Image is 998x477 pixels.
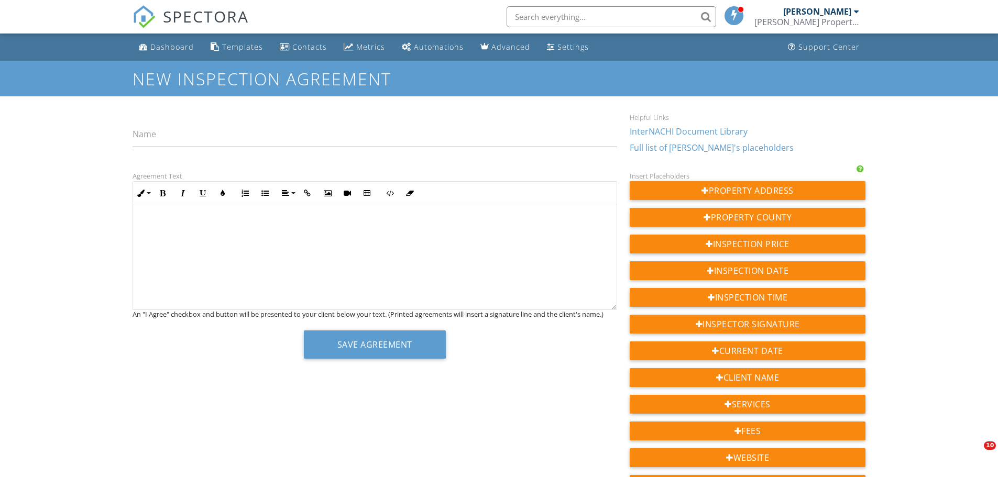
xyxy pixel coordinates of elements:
label: Agreement Text [133,171,182,181]
button: Insert Table [357,183,377,203]
label: Insert Placeholders [630,171,689,181]
div: Inspection Price [630,235,866,253]
div: Laflamme Property Inspections [754,17,859,27]
a: Dashboard [135,38,198,57]
div: An "I Agree" checkbox and button will be presented to your client below your text. (Printed agree... [133,310,617,318]
span: 10 [984,441,996,450]
a: Contacts [276,38,331,57]
span: SPECTORA [163,5,249,27]
div: Inspection Time [630,288,866,307]
div: Inspection Date [630,261,866,280]
a: InterNACHI Document Library [630,126,748,137]
button: Bold (Ctrl+B) [153,183,173,203]
div: Settings [557,42,589,52]
div: Support Center [798,42,860,52]
a: Support Center [784,38,864,57]
img: The Best Home Inspection Software - Spectora [133,5,156,28]
button: Clear Formatting [400,183,420,203]
div: Advanced [491,42,530,52]
a: Templates [206,38,267,57]
button: Colors [213,183,233,203]
a: Automations (Basic) [398,38,468,57]
button: Insert Video [337,183,357,203]
a: Full list of [PERSON_NAME]'s placeholders [630,142,794,153]
input: Search everything... [507,6,716,27]
button: Code View [380,183,400,203]
div: Templates [222,42,263,52]
button: Inline Style [133,183,153,203]
button: Italic (Ctrl+I) [173,183,193,203]
button: Underline (Ctrl+U) [193,183,213,203]
div: Helpful Links [630,113,866,121]
div: Client Name [630,368,866,387]
label: Name [133,128,156,140]
a: SPECTORA [133,14,249,36]
div: Services [630,395,866,414]
div: Dashboard [150,42,194,52]
a: Metrics [339,38,389,57]
a: Advanced [476,38,534,57]
div: [PERSON_NAME] [783,6,851,17]
div: Fees [630,421,866,440]
div: Property Address [630,181,866,200]
div: Contacts [292,42,327,52]
h1: New Inspection Agreement [133,70,866,88]
div: Website [630,448,866,467]
div: Property County [630,208,866,227]
a: Settings [543,38,593,57]
button: Save Agreement [304,330,446,359]
iframe: Intercom live chat [962,441,988,467]
div: Current Date [630,341,866,360]
button: Insert Link (Ctrl+K) [298,183,317,203]
button: Insert Image (Ctrl+P) [317,183,337,203]
div: Metrics [356,42,385,52]
div: Automations [414,42,464,52]
div: Inspector Signature [630,315,866,334]
button: Align [278,183,298,203]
